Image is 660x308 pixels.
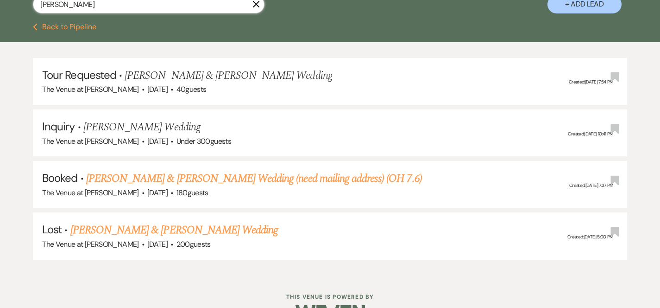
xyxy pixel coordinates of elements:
span: Lost [42,222,62,237]
span: The Venue at [PERSON_NAME] [42,188,138,198]
span: 200 guests [176,239,211,249]
span: [DATE] [147,188,168,198]
span: Tour Requested [42,68,116,82]
a: [PERSON_NAME] & [PERSON_NAME] Wedding (need mailing address) (OH 7.6) [86,170,422,187]
span: [DATE] [147,136,168,146]
span: The Venue at [PERSON_NAME] [42,136,138,146]
span: [PERSON_NAME] Wedding [83,119,201,135]
span: [DATE] [147,84,168,94]
span: [PERSON_NAME] & [PERSON_NAME] Wedding [125,67,332,84]
span: Inquiry [42,119,75,134]
a: [PERSON_NAME] & [PERSON_NAME] Wedding [70,222,278,238]
span: Created: [DATE] 7:54 PM [569,79,613,85]
span: 40 guests [176,84,207,94]
span: 180 guests [176,188,208,198]
span: The Venue at [PERSON_NAME] [42,239,138,249]
span: Created: [DATE] 5:00 PM [567,234,613,240]
button: Back to Pipeline [33,23,96,31]
span: The Venue at [PERSON_NAME] [42,84,138,94]
span: [DATE] [147,239,168,249]
span: Created: [DATE] 7:37 PM [569,182,613,188]
span: Created: [DATE] 10:41 PM [568,131,613,137]
span: Under 300 guests [176,136,231,146]
span: Booked [42,171,77,185]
